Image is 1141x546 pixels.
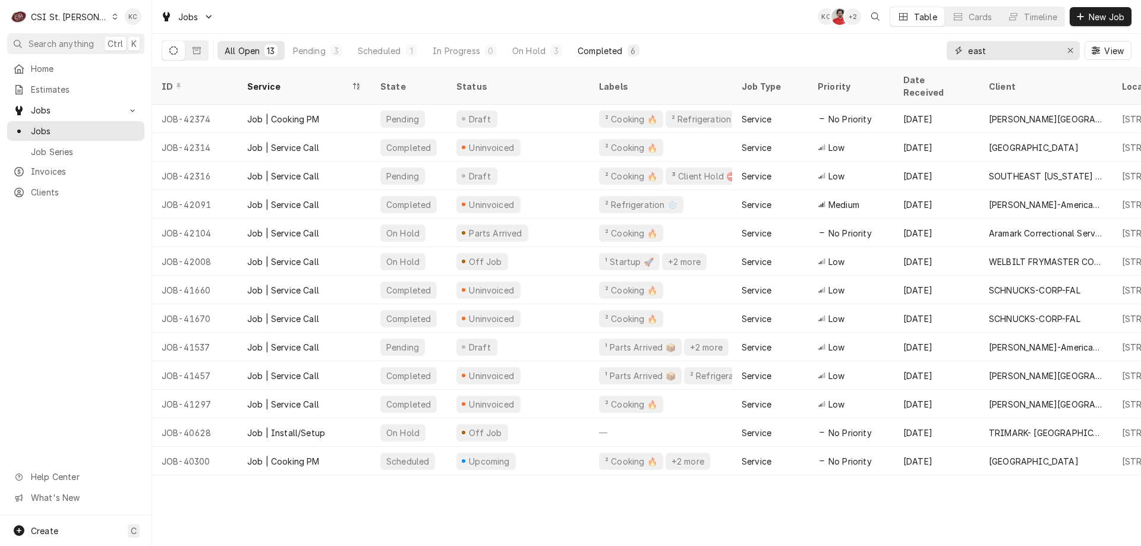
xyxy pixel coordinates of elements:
[247,398,319,411] div: Job | Service Call
[247,113,320,125] div: Job | Cooking PM
[831,8,848,25] div: Nicholas Faubert's Avatar
[742,427,771,439] div: Service
[989,341,1103,354] div: [PERSON_NAME]-American Dining Creations
[468,370,516,382] div: Uninvoiced
[468,455,512,468] div: Upcoming
[818,80,882,93] div: Priority
[604,255,655,268] div: ¹ Startup 🚀
[385,198,432,211] div: Completed
[31,471,137,483] span: Help Center
[385,141,432,154] div: Completed
[31,491,137,504] span: What's New
[247,227,319,239] div: Job | Service Call
[385,227,421,239] div: On Hold
[152,162,238,190] div: JOB-42316
[969,11,992,23] div: Cards
[742,170,771,182] div: Service
[7,33,144,54] button: Search anythingCtrlK
[894,105,979,133] div: [DATE]
[7,162,144,181] a: Invoices
[31,83,138,96] span: Estimates
[667,255,702,268] div: +2 more
[225,45,260,57] div: All Open
[742,255,771,268] div: Service
[604,455,658,468] div: ² Cooking 🔥
[670,455,705,468] div: +2 more
[333,45,340,57] div: 3
[152,418,238,447] div: JOB-40628
[267,45,275,57] div: 13
[247,284,319,296] div: Job | Service Call
[1102,45,1126,57] span: View
[604,370,677,382] div: ¹ Parts Arrived 📦
[1085,41,1131,60] button: View
[844,8,861,25] div: + 2
[247,370,319,382] div: Job | Service Call
[968,41,1057,60] input: Keyword search
[903,74,967,99] div: Date Received
[604,341,677,354] div: ¹ Parts Arrived 📦
[818,8,834,25] div: KC
[989,141,1079,154] div: [GEOGRAPHIC_DATA]
[162,80,226,93] div: ID
[380,80,437,93] div: State
[828,170,844,182] span: Low
[828,141,844,154] span: Low
[894,361,979,390] div: [DATE]
[468,313,516,325] div: Uninvoiced
[604,284,658,296] div: ² Cooking 🔥
[152,247,238,276] div: JOB-42008
[989,313,1080,325] div: SCHNUCKS-CORP-FAL
[742,455,771,468] div: Service
[604,398,658,411] div: ² Cooking 🔥
[467,255,503,268] div: Off Job
[433,45,480,57] div: In Progress
[247,313,319,325] div: Job | Service Call
[894,390,979,418] div: [DATE]
[670,170,737,182] div: ³ Client Hold ⛔️
[989,198,1103,211] div: [PERSON_NAME]-American Dining Creations
[989,370,1103,382] div: [PERSON_NAME][GEOGRAPHIC_DATA] #11
[152,333,238,361] div: JOB-41537
[989,427,1103,439] div: TRIMARK- [GEOGRAPHIC_DATA]
[152,304,238,333] div: JOB-41670
[468,141,516,154] div: Uninvoiced
[152,190,238,219] div: JOB-42091
[408,45,415,57] div: 1
[1086,11,1127,23] span: New Job
[467,113,493,125] div: Draft
[385,427,421,439] div: On Hold
[742,113,771,125] div: Service
[385,455,430,468] div: Scheduled
[31,125,138,137] span: Jobs
[742,198,771,211] div: Service
[247,455,320,468] div: Job | Cooking PM
[152,219,238,247] div: JOB-42104
[152,105,238,133] div: JOB-42374
[152,133,238,162] div: JOB-42314
[604,141,658,154] div: ² Cooking 🔥
[1070,7,1131,26] button: New Job
[385,284,432,296] div: Completed
[7,100,144,120] a: Go to Jobs
[894,304,979,333] div: [DATE]
[914,11,937,23] div: Table
[578,45,622,57] div: Completed
[293,45,326,57] div: Pending
[131,37,137,50] span: K
[247,255,319,268] div: Job | Service Call
[31,11,108,23] div: CSI St. [PERSON_NAME]
[468,284,516,296] div: Uninvoiced
[467,427,503,439] div: Off Job
[742,227,771,239] div: Service
[152,361,238,390] div: JOB-41457
[385,255,421,268] div: On Hold
[152,447,238,475] div: JOB-40300
[831,8,848,25] div: NF
[604,198,679,211] div: ² Refrigeration ❄️
[604,313,658,325] div: ² Cooking 🔥
[468,398,516,411] div: Uninvoiced
[828,227,872,239] span: No Priority
[31,186,138,198] span: Clients
[670,113,745,125] div: ² Refrigeration ❄️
